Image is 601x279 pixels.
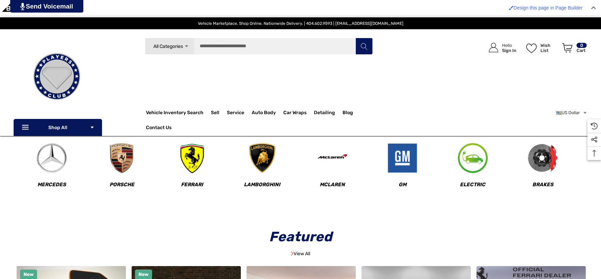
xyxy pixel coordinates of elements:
a: Vehicle Inventory Search [146,110,203,117]
span: Brakes [532,181,553,188]
span: All Categories [153,43,183,49]
a: Cart with 0 items [559,36,587,63]
img: Image Device [387,143,418,173]
svg: Review Your Cart [562,43,572,53]
span: Electric [460,181,485,188]
a: Image Device Porsche [87,143,156,196]
img: Players Club | Cars For Sale [23,42,91,110]
img: PjwhLS0gR2VuZXJhdG9yOiBHcmF2aXQuaW8gLS0+PHN2ZyB4bWxucz0iaHR0cDovL3d3dy53My5vcmcvMjAwMC9zdmciIHhtb... [20,3,25,10]
span: Car Wraps [283,110,306,117]
img: Image Device [528,143,558,173]
a: Car Wraps [283,106,314,120]
span: New [23,272,34,277]
svg: Icon Arrow Down [184,44,189,49]
a: Sign in [481,36,520,59]
span: Lamborghini [244,181,280,188]
a: Detailing [314,106,343,120]
a: View All [291,251,310,257]
a: All Categories Icon Arrow Down Icon Arrow Up [145,38,194,55]
img: Image Device [36,143,67,173]
p: Wish List [540,43,558,53]
span: Design this page in Page Builder [514,5,583,11]
p: Shop All [14,119,102,136]
svg: Icon Line [21,124,31,132]
img: Image Device [177,143,207,173]
a: Image Device GM [368,143,437,196]
img: Image Device [317,143,348,173]
span: GM [399,181,406,188]
p: Sign In [502,48,516,53]
a: Image Device Mercedes [17,143,86,196]
a: Image Device Electric [438,143,507,196]
svg: Top [587,150,601,157]
span: Featured [264,229,337,245]
svg: Wish List [526,43,537,53]
span: New [138,272,149,277]
img: Image Device [247,143,278,173]
svg: Icon Arrow Down [90,125,95,130]
a: Blog [343,110,353,117]
a: Image Device Lamborghini [228,143,297,196]
a: Image Device Brakes [508,143,577,196]
a: Design this page in Page Builder [505,2,586,14]
span: Detailing [314,110,335,117]
p: Hello [502,43,516,48]
img: Image Device [457,143,488,173]
button: Search [355,38,372,55]
a: Wish List Wish List [523,36,559,59]
a: USD [556,106,587,120]
p: Cart [577,48,587,53]
svg: Recently Viewed [591,123,598,129]
span: Service [227,110,244,117]
svg: Social Media [591,136,598,143]
span: Mercedes [37,181,66,188]
span: Vehicle Marketplace. Shop Online. Nationwide Delivery. | 404.602.9593 | [EMAIL_ADDRESS][DOMAIN_NAME] [198,21,403,26]
img: Image Device [106,143,137,173]
span: McLaren [320,181,345,188]
span: Auto Body [252,110,276,117]
p: 0 [577,43,587,48]
a: Service [227,106,252,120]
a: Image Device Ferrari [157,143,227,196]
a: Image Device McLaren [298,143,367,196]
svg: Icon User Account [489,43,498,52]
span: Ferrari [181,181,203,188]
a: Contact Us [146,125,171,132]
span: Porsche [110,181,134,188]
a: Sell [211,106,227,120]
span: Sell [211,110,219,117]
a: Auto Body [252,106,283,120]
img: Image Banner [291,251,294,256]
